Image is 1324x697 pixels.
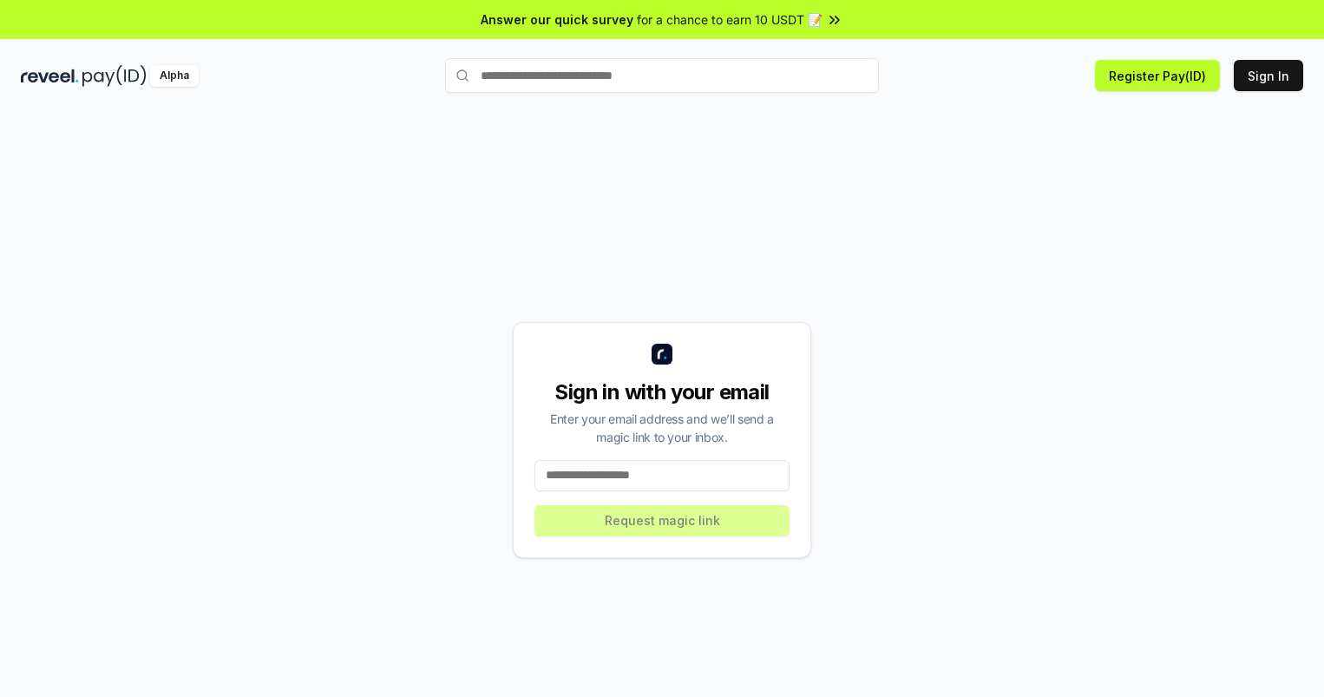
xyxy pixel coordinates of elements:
div: Enter your email address and we’ll send a magic link to your inbox. [534,410,790,446]
button: Register Pay(ID) [1095,60,1220,91]
img: logo_small [652,344,672,365]
span: for a chance to earn 10 USDT 📝 [637,10,823,29]
button: Sign In [1234,60,1303,91]
div: Alpha [150,65,199,87]
span: Answer our quick survey [481,10,633,29]
div: Sign in with your email [534,378,790,406]
img: pay_id [82,65,147,87]
img: reveel_dark [21,65,79,87]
